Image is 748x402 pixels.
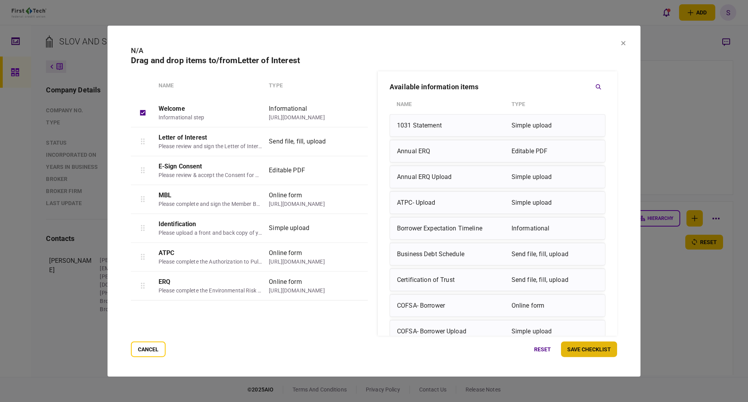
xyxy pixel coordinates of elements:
[390,268,605,291] div: Certification of TrustSend file, fill, upload
[269,104,340,113] div: Informational
[397,298,508,313] div: COFSA- Borrower
[131,45,617,55] div: N/A
[561,342,617,357] button: save checklist
[512,143,598,159] div: Editable PDF
[390,83,479,90] h3: available information items
[159,142,262,150] div: Please review and sign the Letter of Interest.
[390,243,605,265] div: Business Debt ScheduleSend file, fill, upload
[159,257,262,266] div: Please complete the Authorization to Pull Credit (ATPC). The form must be signed by all individua...
[131,342,166,357] button: cancel
[397,97,508,111] div: Name
[397,220,508,236] div: Borrower Expectation Timeline
[512,220,598,236] div: Informational
[159,113,262,121] div: Informational step
[269,223,340,233] div: Simple upload
[512,323,598,339] div: Simple upload
[397,169,508,184] div: Annual ERQ Upload
[159,228,262,237] div: Please upload a front and back copy of your Driver's License. All authorized individual guarantor...
[159,277,262,286] div: ERQ
[159,104,262,113] div: Welcome
[390,114,605,136] div: 1031 StatementSimple upload
[131,55,617,65] h2: Drag and drop items to/from Letter of Interest
[159,81,265,89] div: Name
[159,161,262,171] div: E-Sign Consent
[512,97,598,111] div: Type
[512,246,598,262] div: Send file, fill, upload
[269,190,340,200] div: Online form
[397,195,508,210] div: ATPC- Upload
[159,219,262,228] div: Identification
[397,272,508,287] div: Certification of Trust
[159,286,262,294] div: Please complete the Environmental Risk Questionnaire (ERQ) form in its entirety. The form must be...
[512,272,598,287] div: Send file, fill, upload
[159,171,262,179] div: Please review & accept the Consent for Use of Electronic Signature & Electronic Disclosures Agree...
[512,169,598,184] div: Simple upload
[269,286,340,294] div: [URL][DOMAIN_NAME]
[269,137,340,146] div: Send file, fill, upload
[269,277,340,286] div: Online form
[159,133,262,142] div: Letter of Interest
[397,143,508,159] div: Annual ERQ
[159,200,262,208] div: Please complete and sign the Member Business Loan Application (MBL). The form must be signed by B...
[269,113,340,121] div: [URL][DOMAIN_NAME]
[269,200,340,208] div: [URL][DOMAIN_NAME]
[159,190,262,200] div: MBL
[269,81,340,89] div: Type
[269,257,340,266] div: [URL][DOMAIN_NAME]
[159,248,262,257] div: ATPC
[512,117,598,133] div: Simple upload
[512,298,598,313] div: Online form
[397,246,508,262] div: Business Debt Schedule
[390,165,605,188] div: Annual ERQ UploadSimple upload
[390,217,605,239] div: Borrower Expectation TimelineInformational
[269,248,340,257] div: Online form
[390,320,605,342] div: COFSA- Borrower UploadSimple upload
[390,140,605,162] div: Annual ERQEditable PDF
[390,191,605,214] div: ATPC- UploadSimple upload
[397,323,508,339] div: COFSA- Borrower Upload
[390,294,605,317] div: COFSA- BorrowerOnline form
[512,195,598,210] div: Simple upload
[528,342,557,357] button: reset
[269,166,340,175] div: Editable PDF
[397,117,508,133] div: 1031 Statement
